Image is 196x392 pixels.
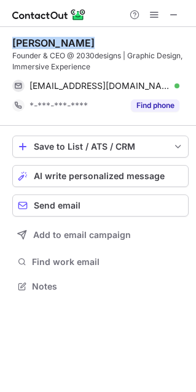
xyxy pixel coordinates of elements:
button: Reveal Button [131,99,179,112]
button: Send email [12,194,189,217]
span: Send email [34,201,80,210]
div: Save to List / ATS / CRM [34,142,167,152]
img: ContactOut v5.3.10 [12,7,86,22]
span: Notes [32,281,184,292]
button: Notes [12,278,189,295]
button: Find work email [12,253,189,271]
span: Add to email campaign [33,230,131,240]
span: [EMAIL_ADDRESS][DOMAIN_NAME] [29,80,170,91]
button: save-profile-one-click [12,136,189,158]
div: Founder & CEO @ 2030designs | Graphic Design, Immersive Experience [12,50,189,72]
span: Find work email [32,256,184,267]
div: [PERSON_NAME] [12,37,95,49]
button: AI write personalized message [12,165,189,187]
span: AI write personalized message [34,171,165,181]
button: Add to email campaign [12,224,189,246]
